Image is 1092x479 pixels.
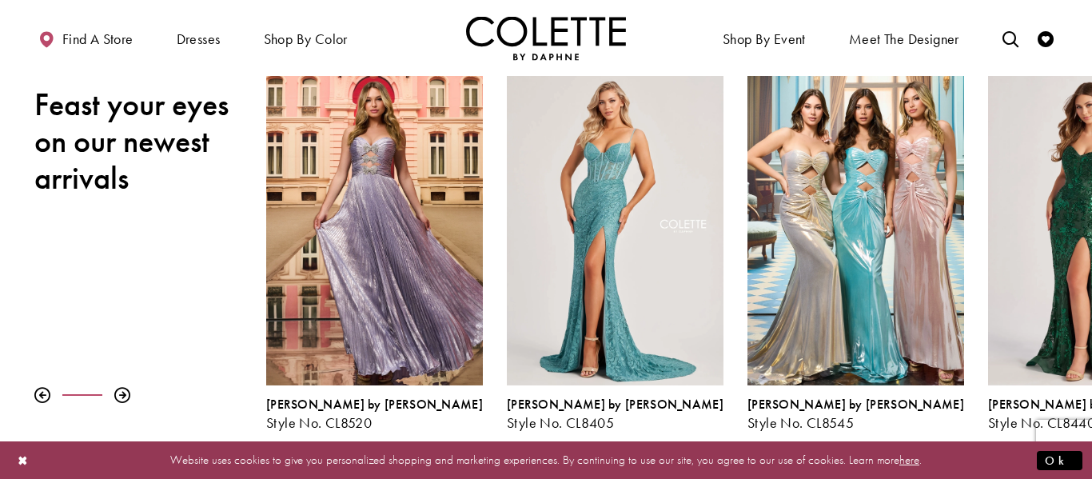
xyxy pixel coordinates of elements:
p: Website uses cookies to give you personalized shopping and marketing experiences. By continuing t... [115,449,977,471]
button: Submit Dialog [1037,450,1082,470]
span: [PERSON_NAME] by [PERSON_NAME] [507,396,723,413]
a: here [899,452,919,468]
span: Find a store [62,31,134,47]
a: Visit Colette by Daphne Style No. CL8545 Page [747,70,964,385]
span: Dresses [177,31,221,47]
h2: Feast your eyes on our newest arrivals [34,86,242,197]
button: Close Dialog [10,446,37,474]
span: Meet the designer [849,31,959,47]
span: [PERSON_NAME] by [PERSON_NAME] [747,396,964,413]
span: Dresses [173,16,225,60]
a: Meet the designer [845,16,963,60]
a: Find a store [34,16,137,60]
span: Shop By Event [719,16,810,60]
span: Style No. CL8405 [507,413,614,432]
div: Colette by Daphne Style No. CL8545 [747,397,964,431]
div: Colette by Daphne Style No. CL8405 [495,58,735,443]
img: Colette by Daphne [466,16,626,60]
a: Visit Colette by Daphne Style No. CL8405 Page [507,70,723,385]
span: Style No. CL8520 [266,413,372,432]
div: Colette by Daphne Style No. CL8405 [507,397,723,431]
span: [PERSON_NAME] by [PERSON_NAME] [266,396,483,413]
a: Visit Home Page [466,16,626,60]
a: Visit Colette by Daphne Style No. CL8520 Page [266,70,483,385]
span: Style No. CL8545 [747,413,854,432]
span: Shop by color [260,16,352,60]
div: Colette by Daphne Style No. CL8520 [254,58,495,443]
div: Colette by Daphne Style No. CL8520 [266,397,483,431]
div: Colette by Daphne Style No. CL8545 [735,58,976,443]
span: Shop By Event [723,31,806,47]
span: Shop by color [264,31,348,47]
a: Toggle search [998,16,1022,60]
a: Check Wishlist [1034,16,1058,60]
